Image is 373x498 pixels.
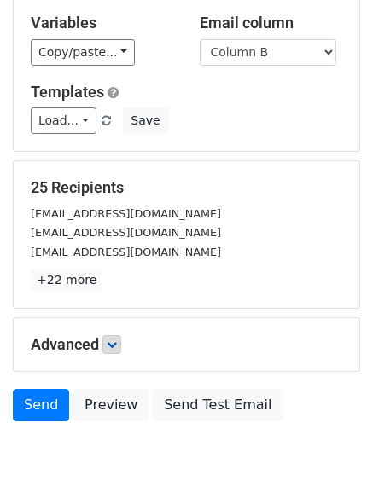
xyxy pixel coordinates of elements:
small: [EMAIL_ADDRESS][DOMAIN_NAME] [31,246,221,258]
h5: Variables [31,14,174,32]
small: [EMAIL_ADDRESS][DOMAIN_NAME] [31,226,221,239]
h5: Advanced [31,335,342,354]
a: Load... [31,107,96,134]
iframe: Chat Widget [288,416,373,498]
a: Templates [31,83,104,101]
a: Preview [73,389,149,421]
a: Copy/paste... [31,39,135,66]
small: [EMAIL_ADDRESS][DOMAIN_NAME] [31,207,221,220]
a: +22 more [31,269,102,291]
button: Save [123,107,167,134]
h5: 25 Recipients [31,178,342,197]
a: Send [13,389,69,421]
h5: Email column [200,14,343,32]
a: Send Test Email [153,389,283,421]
